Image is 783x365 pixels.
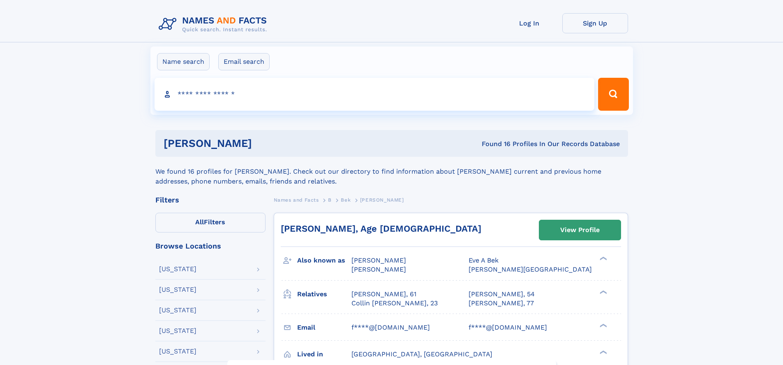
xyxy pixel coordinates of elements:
[560,221,600,239] div: View Profile
[367,139,620,149] div: Found 16 Profiles In Our Records Database
[351,265,406,273] span: [PERSON_NAME]
[328,195,332,205] a: B
[297,321,351,335] h3: Email
[159,286,196,293] div: [US_STATE]
[297,253,351,267] h3: Also known as
[351,350,492,358] span: [GEOGRAPHIC_DATA], [GEOGRAPHIC_DATA]
[155,213,266,232] label: Filters
[341,197,351,203] span: Bek
[164,138,367,149] h1: [PERSON_NAME]
[155,13,274,35] img: Logo Names and Facts
[351,256,406,264] span: [PERSON_NAME]
[598,256,607,261] div: ❯
[297,347,351,361] h3: Lived in
[598,78,628,111] button: Search Button
[155,78,595,111] input: search input
[157,53,210,70] label: Name search
[159,266,196,272] div: [US_STATE]
[469,290,535,299] a: [PERSON_NAME], 54
[562,13,628,33] a: Sign Up
[159,348,196,355] div: [US_STATE]
[469,299,534,308] a: [PERSON_NAME], 77
[155,242,266,250] div: Browse Locations
[497,13,562,33] a: Log In
[328,197,332,203] span: B
[598,349,607,355] div: ❯
[155,157,628,186] div: We found 16 profiles for [PERSON_NAME]. Check out our directory to find information about [PERSON...
[341,195,351,205] a: Bek
[281,223,481,234] a: [PERSON_NAME], Age [DEMOGRAPHIC_DATA]
[598,289,607,295] div: ❯
[297,287,351,301] h3: Relatives
[351,290,416,299] a: [PERSON_NAME], 61
[360,197,404,203] span: [PERSON_NAME]
[274,195,319,205] a: Names and Facts
[159,307,196,314] div: [US_STATE]
[539,220,621,240] a: View Profile
[159,328,196,334] div: [US_STATE]
[155,196,266,204] div: Filters
[218,53,270,70] label: Email search
[469,265,592,273] span: [PERSON_NAME][GEOGRAPHIC_DATA]
[351,299,438,308] a: Collin [PERSON_NAME], 23
[195,218,204,226] span: All
[469,256,499,264] span: Eve A Bek
[598,323,607,328] div: ❯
